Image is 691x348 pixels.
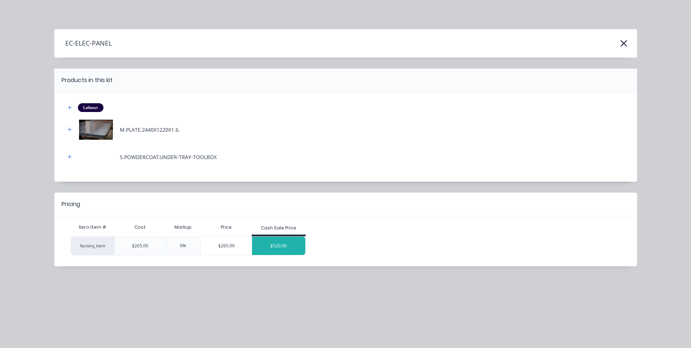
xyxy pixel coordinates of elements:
div: Labour [78,103,103,112]
div: Cash Sale Price [261,225,296,231]
div: S.POWDERCOAT.UNDER-TRAY-TOOLBOX [120,153,217,161]
div: Markup [166,220,201,235]
div: Price [200,220,252,235]
div: factory_item [71,236,114,255]
div: Cost [114,220,166,235]
div: 0% [166,236,201,255]
img: M.PLATE.2440X1220X1.6. [78,120,114,140]
div: Products in this kit [62,76,113,85]
h4: EC-ELEC-PANEL [54,36,112,50]
div: $265.00 [114,236,166,255]
div: Xero Item # [71,220,114,235]
div: $520.00 [252,237,305,255]
div: Pricing [62,200,80,209]
div: $265.00 [201,237,252,255]
div: M.PLATE.2440X1220X1.6. [120,126,180,134]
